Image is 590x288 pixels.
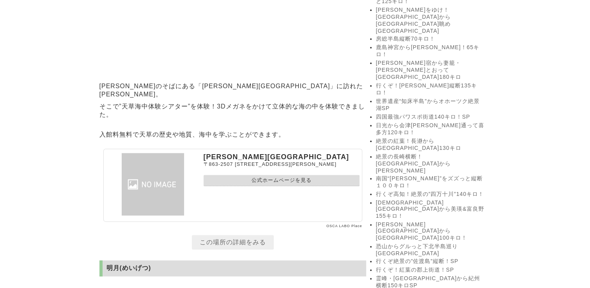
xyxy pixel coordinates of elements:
[326,224,362,228] a: OSCA LABO Place
[376,114,485,121] a: 四国最強パワスポ街道140キロ！SP
[204,161,233,167] span: 〒863-2507
[376,191,485,198] a: 行くぞ高知！絶景の”四万十川”140キロ！
[376,258,485,265] a: 行くぞ絶景の”佐渡島”縦断！SP
[376,122,485,136] a: 日光から会津[PERSON_NAME]通って喜多方120キロ！
[376,175,485,189] a: 南国“[PERSON_NAME]”をズズっと縦断１００キロ！
[376,243,485,256] a: 恐山からグルっと下北半島巡り[GEOGRAPHIC_DATA]
[204,153,360,161] p: [PERSON_NAME][GEOGRAPHIC_DATA]
[99,101,366,121] p: そこで”天草海中体験シアター”を体験！3Dメガネをかけて立体的な海の中を体験できました。
[376,7,485,34] a: [PERSON_NAME]をゆけ！[GEOGRAPHIC_DATA]から[GEOGRAPHIC_DATA]眺め[GEOGRAPHIC_DATA]
[376,98,485,112] a: 世界遺産“知床半島”からオホーツク絶景湖SP
[192,235,274,249] a: この場所の詳細をみる
[376,44,485,58] a: 鹿島神宮から[PERSON_NAME]！65キロ！
[99,80,366,101] p: [PERSON_NAME]のそばにある「[PERSON_NAME][GEOGRAPHIC_DATA]」に訪れた[PERSON_NAME]。
[99,260,366,276] h2: 明月(めいげつ)
[376,153,485,174] a: 絶景の長崎横断！[GEOGRAPHIC_DATA]から[PERSON_NAME]
[376,221,485,242] a: [PERSON_NAME][GEOGRAPHIC_DATA]から[GEOGRAPHIC_DATA]100キロ！
[235,161,337,167] span: [STREET_ADDRESS][PERSON_NAME]
[376,267,485,274] a: 行くぞ！紅葉の郡上街道！SP
[376,36,485,43] a: 房総半島縦断70キロ！
[376,82,485,96] a: 行くぞ！[PERSON_NAME]縦断135キロ！
[204,175,360,186] a: 公式ホームページを見る
[376,138,485,152] a: 絶景の紅葉！長瀞から[GEOGRAPHIC_DATA]130キロ
[376,199,485,220] a: [DEMOGRAPHIC_DATA][GEOGRAPHIC_DATA]から美瑛&富良野155キロ！
[376,60,485,81] a: [PERSON_NAME]宿から妻籠・[PERSON_NAME]とおって[GEOGRAPHIC_DATA]180キロ
[99,129,366,141] p: 入館料無料で天草の歴史や地質、海中を学ぶことができます。
[106,153,200,215] img: 富岡ビジターセンター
